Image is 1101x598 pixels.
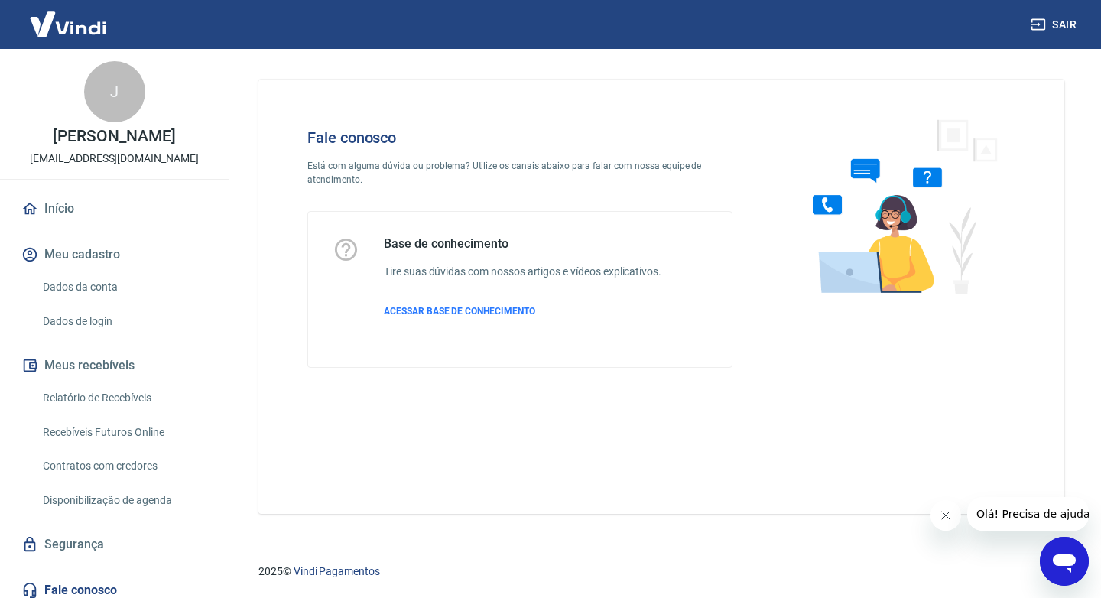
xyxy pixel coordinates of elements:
a: Contratos com credores [37,450,210,482]
a: Relatório de Recebíveis [37,382,210,414]
a: Dados de login [37,306,210,337]
a: Segurança [18,528,210,561]
button: Meus recebíveis [18,349,210,382]
button: Sair [1028,11,1083,39]
a: Início [18,192,210,226]
iframe: Fechar mensagem [930,500,961,531]
p: Está com alguma dúvida ou problema? Utilize os canais abaixo para falar com nossa equipe de atend... [307,159,732,187]
div: J [84,61,145,122]
a: Disponibilização de agenda [37,485,210,516]
p: 2025 © [258,564,1064,580]
p: [PERSON_NAME] [53,128,175,145]
span: ACESSAR BASE DE CONHECIMENTO [384,306,535,317]
a: Vindi Pagamentos [294,565,380,577]
img: Fale conosco [782,104,1015,308]
a: Dados da conta [37,271,210,303]
a: Recebíveis Futuros Online [37,417,210,448]
img: Vindi [18,1,118,47]
iframe: Mensagem da empresa [967,497,1089,531]
a: ACESSAR BASE DE CONHECIMENTO [384,304,661,318]
button: Meu cadastro [18,238,210,271]
p: [EMAIL_ADDRESS][DOMAIN_NAME] [30,151,199,167]
h5: Base de conhecimento [384,236,661,252]
h6: Tire suas dúvidas com nossos artigos e vídeos explicativos. [384,264,661,280]
span: Olá! Precisa de ajuda? [9,11,128,23]
h4: Fale conosco [307,128,732,147]
iframe: Botão para abrir a janela de mensagens [1040,537,1089,586]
